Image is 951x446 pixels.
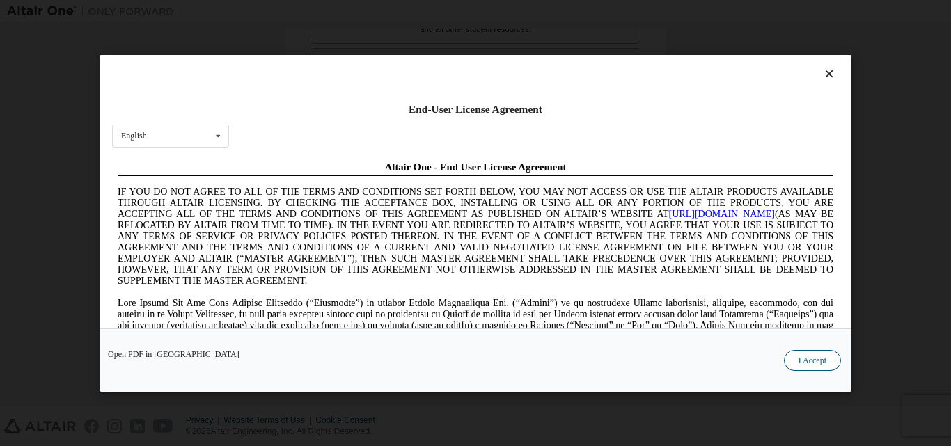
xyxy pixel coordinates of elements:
a: [URL][DOMAIN_NAME] [557,53,663,63]
span: Altair One - End User License Agreement [273,6,455,17]
div: End-User License Agreement [112,102,839,116]
span: Lore Ipsumd Sit Ame Cons Adipisc Elitseddo (“Eiusmodte”) in utlabor Etdolo Magnaaliqua Eni. (“Adm... [6,142,721,241]
button: I Accept [784,349,841,370]
a: Open PDF in [GEOGRAPHIC_DATA] [108,349,239,358]
div: English [121,132,147,140]
span: IF YOU DO NOT AGREE TO ALL OF THE TERMS AND CONDITIONS SET FORTH BELOW, YOU MAY NOT ACCESS OR USE... [6,31,721,130]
